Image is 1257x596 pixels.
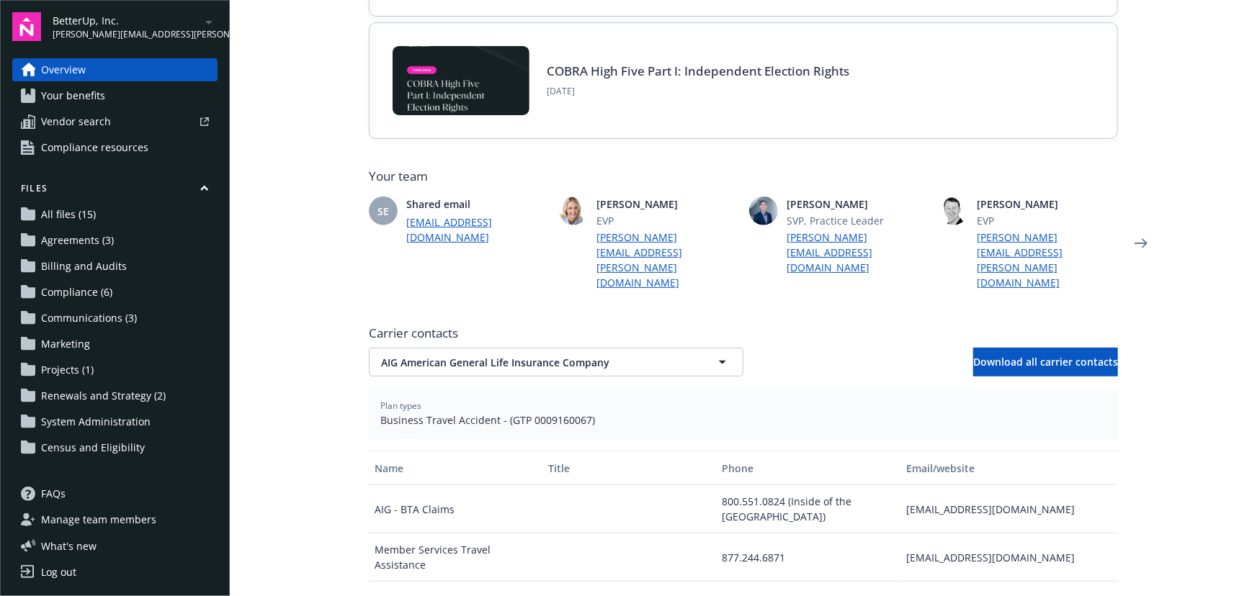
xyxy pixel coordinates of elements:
[41,482,66,505] span: FAQs
[369,485,542,533] div: AIG - BTA Claims
[369,325,1118,342] span: Carrier contacts
[41,229,114,252] span: Agreements (3)
[901,533,1118,582] div: [EMAIL_ADDRESS][DOMAIN_NAME]
[973,355,1118,369] span: Download all carrier contacts
[12,384,218,407] a: Renewals and Strategy (2)
[369,533,542,582] div: Member Services Travel Assistance
[53,13,200,28] span: BetterUp, Inc.
[41,358,94,381] span: Projects (1)
[787,197,928,212] span: [PERSON_NAME]
[406,215,547,245] a: [EMAIL_ADDRESS][DOMAIN_NAME]
[41,110,111,133] span: Vendor search
[977,197,1118,212] span: [PERSON_NAME]
[749,197,778,225] img: photo
[53,12,218,41] button: BetterUp, Inc.[PERSON_NAME][EMAIL_ADDRESS][PERSON_NAME][DOMAIN_NAME]arrowDropDown
[547,85,849,98] span: [DATE]
[41,58,86,81] span: Overview
[901,451,1118,485] button: Email/website
[41,255,127,278] span: Billing and Audits
[716,533,900,582] div: 877.244.6871
[406,197,547,212] span: Shared email
[12,182,218,200] button: Files
[939,197,968,225] img: photo
[53,28,200,41] span: [PERSON_NAME][EMAIL_ADDRESS][PERSON_NAME][DOMAIN_NAME]
[369,348,743,376] button: AIG American General Life Insurance Company
[41,384,166,407] span: Renewals and Strategy (2)
[41,281,112,304] span: Compliance (6)
[787,230,928,275] a: [PERSON_NAME][EMAIL_ADDRESS][DOMAIN_NAME]
[12,110,218,133] a: Vendor search
[901,485,1118,533] div: [EMAIL_ADDRESS][DOMAIN_NAME]
[559,197,588,225] img: photo
[41,203,96,226] span: All files (15)
[596,213,738,228] span: EVP
[907,461,1112,476] div: Email/website
[12,307,218,330] a: Communications (3)
[369,168,1118,185] span: Your team
[41,436,145,459] span: Census and Eligibility
[12,84,218,107] a: Your benefits
[41,508,156,531] span: Manage team members
[12,12,41,41] img: navigator-logo.svg
[12,358,218,381] a: Projects (1)
[380,412,1106,428] span: Business Travel Accident - (GTP 0009160067)
[596,197,738,212] span: [PERSON_NAME]
[977,230,1118,290] a: [PERSON_NAME][EMAIL_ADDRESS][PERSON_NAME][DOMAIN_NAME]
[41,84,105,107] span: Your benefits
[12,482,218,505] a: FAQs
[12,229,218,252] a: Agreements (3)
[547,63,849,79] a: COBRA High Five Part I: Independent Election Rights
[41,561,76,584] div: Log out
[12,281,218,304] a: Compliance (6)
[393,46,529,115] img: BLOG-Card Image - Compliance - COBRA High Five Pt 1 07-18-25.jpg
[548,461,710,476] div: Title
[377,204,389,219] span: SE
[381,355,681,370] span: AIG American General Life Insurance Company
[12,410,218,433] a: System Administration
[12,136,218,159] a: Compliance resources
[973,348,1118,376] button: Download all carrier contacts
[200,13,218,30] a: arrowDropDown
[41,538,97,554] span: What ' s new
[380,399,1106,412] span: Plan types
[12,508,218,531] a: Manage team members
[41,307,137,330] span: Communications (3)
[12,436,218,459] a: Census and Eligibility
[41,410,151,433] span: System Administration
[977,213,1118,228] span: EVP
[12,203,218,226] a: All files (15)
[787,213,928,228] span: SVP, Practice Leader
[41,136,148,159] span: Compliance resources
[596,230,738,290] a: [PERSON_NAME][EMAIL_ADDRESS][PERSON_NAME][DOMAIN_NAME]
[12,538,120,554] button: What's new
[542,451,716,485] button: Title
[716,451,900,485] button: Phone
[41,333,90,356] span: Marketing
[1129,232,1153,255] a: Next
[375,461,537,476] div: Name
[722,461,895,476] div: Phone
[369,451,542,485] button: Name
[12,58,218,81] a: Overview
[12,333,218,356] a: Marketing
[716,485,900,533] div: 800.551.0824 (Inside of the [GEOGRAPHIC_DATA])
[12,255,218,278] a: Billing and Audits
